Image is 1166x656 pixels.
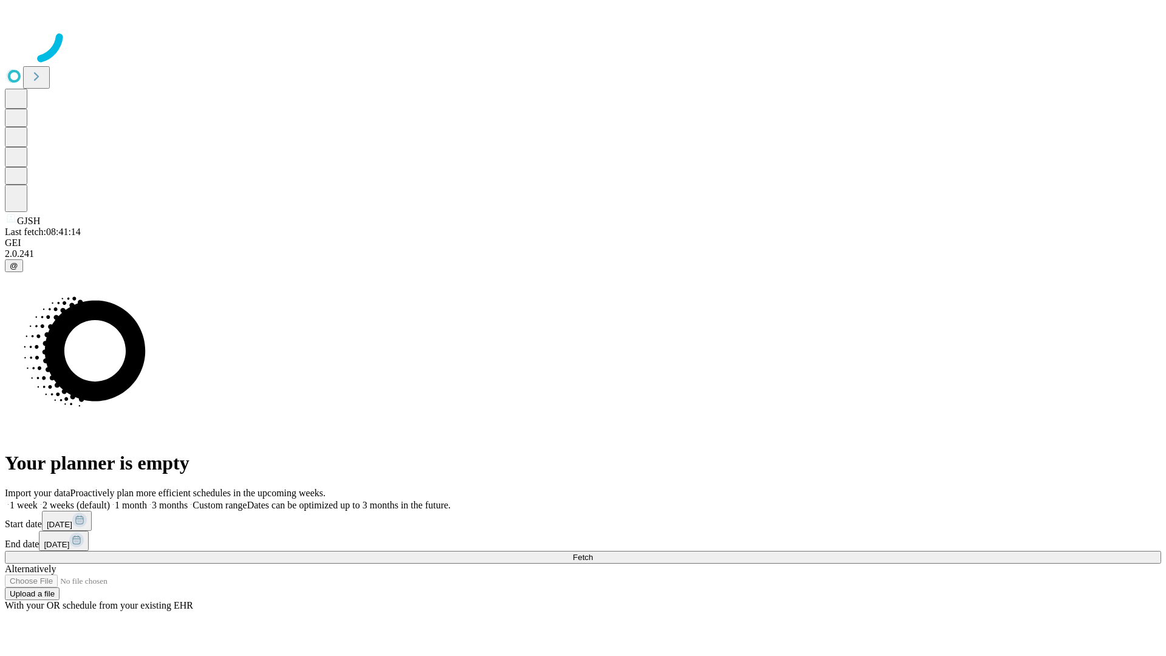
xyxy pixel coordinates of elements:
[70,488,326,498] span: Proactively plan more efficient schedules in the upcoming weeks.
[17,216,40,226] span: GJSH
[5,237,1161,248] div: GEI
[10,261,18,270] span: @
[5,587,60,600] button: Upload a file
[5,564,56,574] span: Alternatively
[5,248,1161,259] div: 2.0.241
[5,531,1161,551] div: End date
[5,227,81,237] span: Last fetch: 08:41:14
[5,452,1161,474] h1: Your planner is empty
[115,500,147,510] span: 1 month
[193,500,247,510] span: Custom range
[5,600,193,610] span: With your OR schedule from your existing EHR
[573,553,593,562] span: Fetch
[5,259,23,272] button: @
[5,511,1161,531] div: Start date
[5,551,1161,564] button: Fetch
[47,520,72,529] span: [DATE]
[44,540,69,549] span: [DATE]
[5,488,70,498] span: Import your data
[247,500,451,510] span: Dates can be optimized up to 3 months in the future.
[43,500,110,510] span: 2 weeks (default)
[39,531,89,551] button: [DATE]
[42,511,92,531] button: [DATE]
[10,500,38,510] span: 1 week
[152,500,188,510] span: 3 months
